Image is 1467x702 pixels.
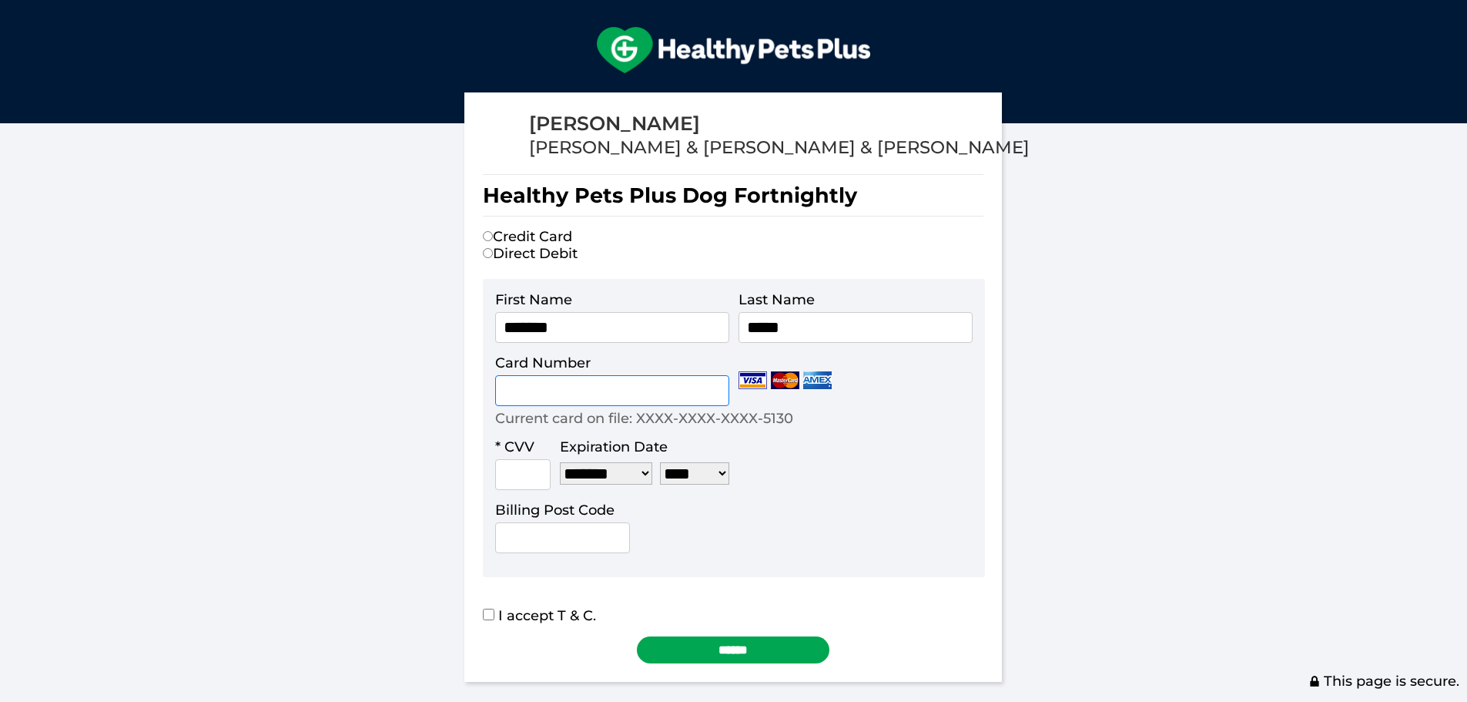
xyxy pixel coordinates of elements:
[495,438,534,455] label: * CVV
[483,607,596,624] label: I accept T & C.
[529,111,1030,136] div: [PERSON_NAME]
[739,291,815,308] label: Last Name
[1308,673,1459,690] span: This page is secure.
[495,502,615,519] label: Billing Post Code
[495,354,591,371] label: Card Number
[495,291,572,308] label: First Name
[483,231,493,241] input: Credit Card
[483,245,578,262] label: Direct Debit
[529,136,1030,159] div: [PERSON_NAME] & [PERSON_NAME] & [PERSON_NAME]
[483,174,983,217] h1: Healthy Pets Plus Dog Fortnightly
[771,371,799,389] img: Mastercard
[803,371,832,389] img: Amex
[495,410,793,427] p: Current card on file: XXXX-XXXX-XXXX-5130
[483,609,494,620] input: I accept T & C.
[560,438,668,455] label: Expiration Date
[739,371,767,389] img: Visa
[483,248,493,258] input: Direct Debit
[483,228,572,245] label: Credit Card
